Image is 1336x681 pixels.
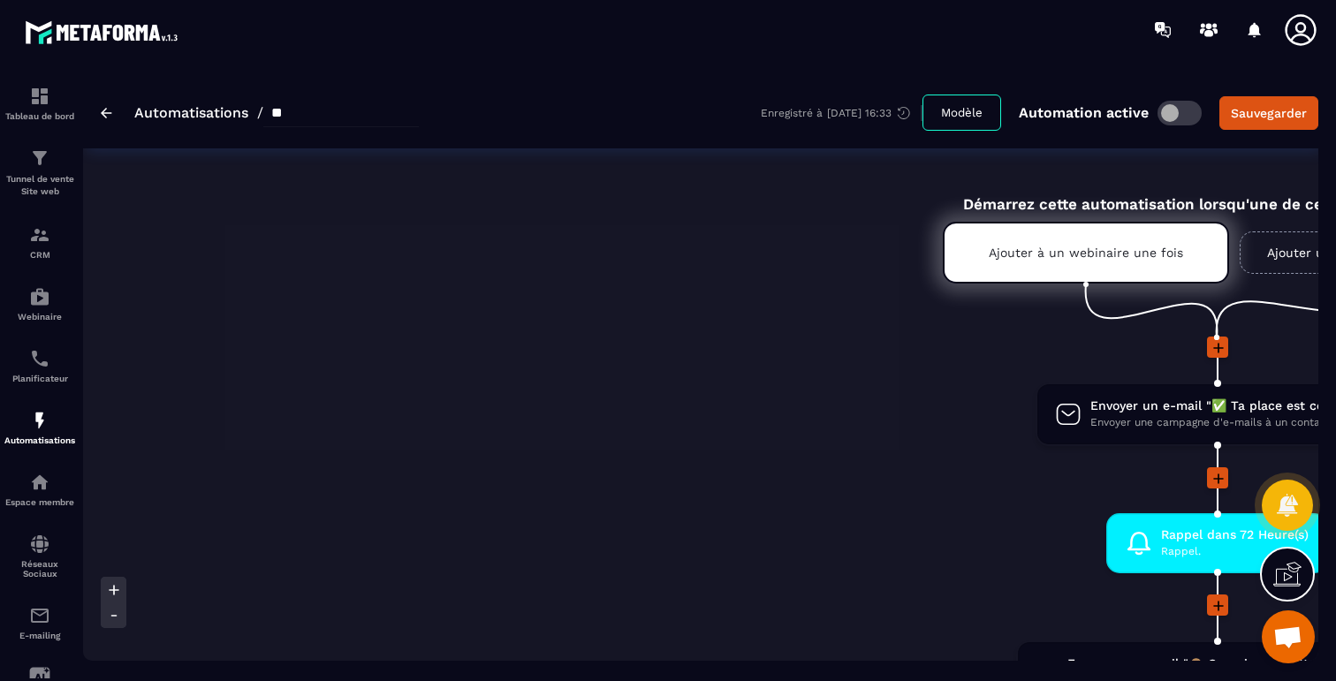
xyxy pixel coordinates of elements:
img: email [29,605,50,626]
img: scheduler [29,348,50,369]
a: automationsautomationsWebinaire [4,273,75,335]
img: automations [29,410,50,431]
p: [DATE] 16:33 [827,107,892,119]
p: Tableau de bord [4,111,75,121]
p: Automatisations [4,435,75,445]
p: Espace membre [4,497,75,507]
p: Tunnel de vente Site web [4,173,75,198]
img: logo [25,16,184,49]
p: Webinaire [4,312,75,322]
div: Ouvrir le chat [1262,610,1315,663]
a: formationformationTunnel de vente Site web [4,134,75,211]
a: schedulerschedulerPlanificateur [4,335,75,397]
span: Rappel. [1161,543,1309,560]
img: formation [29,224,50,246]
img: social-network [29,533,50,555]
img: formation [29,148,50,169]
a: automationsautomationsEspace membre [4,458,75,520]
p: Réseaux Sociaux [4,559,75,579]
p: Automation active [1019,104,1149,121]
p: Ajouter à un webinaire une fois [989,246,1183,260]
a: formationformationCRM [4,211,75,273]
a: automationsautomationsAutomatisations [4,397,75,458]
div: Sauvegarder [1231,104,1307,122]
button: Modèle [922,95,1001,131]
a: formationformationTableau de bord [4,72,75,134]
img: automations [29,472,50,493]
div: Enregistré à [761,105,922,121]
a: social-networksocial-networkRéseaux Sociaux [4,520,75,592]
img: arrow [101,108,112,118]
p: E-mailing [4,631,75,640]
a: emailemailE-mailing [4,592,75,654]
p: Planificateur [4,374,75,383]
span: / [257,104,263,121]
button: Sauvegarder [1219,96,1318,130]
p: CRM [4,250,75,260]
span: Rappel dans 72 Heure(s) [1161,526,1309,543]
img: automations [29,286,50,307]
img: formation [29,86,50,107]
a: Automatisations [134,104,248,121]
